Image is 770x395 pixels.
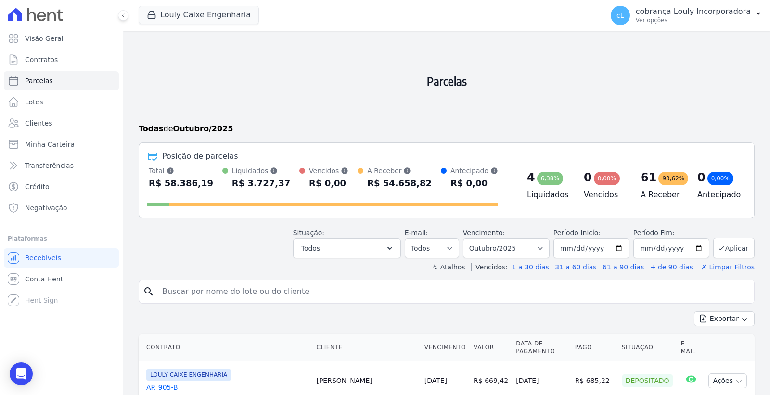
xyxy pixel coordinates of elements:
[707,172,733,185] div: 0,00%
[471,263,508,271] label: Vencidos:
[139,123,233,135] p: de
[603,2,770,29] button: cL cobrança Louly Incorporadora Ver opções
[650,263,693,271] a: + de 90 dias
[603,263,644,271] a: 61 a 90 dias
[10,362,33,385] div: Open Intercom Messenger
[139,334,312,361] th: Contrato
[4,156,119,175] a: Transferências
[139,6,259,24] button: Louly Caixe Engenharia
[25,34,64,43] span: Visão Geral
[527,170,535,185] div: 4
[594,172,620,185] div: 0,00%
[143,286,154,297] i: search
[312,334,420,361] th: Cliente
[25,274,63,284] span: Conta Hent
[146,382,308,392] a: AP. 905-B
[432,263,465,271] label: ↯ Atalhos
[622,374,673,387] div: Depositado
[555,263,596,271] a: 31 a 60 dias
[527,189,568,201] h4: Liquidados
[25,253,61,263] span: Recebíveis
[708,373,747,388] button: Ações
[571,334,618,361] th: Pago
[537,172,563,185] div: 6,38%
[4,198,119,217] a: Negativação
[697,263,755,271] a: ✗ Limpar Filtros
[636,7,751,16] p: cobrança Louly Incorporadora
[25,161,74,170] span: Transferências
[25,118,52,128] span: Clientes
[450,176,498,191] div: R$ 0,00
[584,189,625,201] h4: Vencidos
[4,29,119,48] a: Visão Geral
[713,238,755,258] button: Aplicar
[616,12,624,19] span: cL
[694,311,755,326] button: Exportar
[4,177,119,196] a: Crédito
[641,189,682,201] h4: A Receber
[424,377,447,384] a: [DATE]
[149,166,213,176] div: Total
[8,233,115,244] div: Plataformas
[139,38,755,123] h2: Parcelas
[512,334,571,361] th: Data de Pagamento
[232,166,290,176] div: Liquidados
[697,170,706,185] div: 0
[232,176,290,191] div: R$ 3.727,37
[4,50,119,69] a: Contratos
[4,114,119,133] a: Clientes
[149,176,213,191] div: R$ 58.386,19
[405,229,428,237] label: E-mail:
[309,176,348,191] div: R$ 0,00
[25,203,67,213] span: Negativação
[139,124,164,133] strong: Todas
[584,170,592,185] div: 0
[421,334,470,361] th: Vencimento
[293,238,401,258] button: Todos
[641,170,656,185] div: 61
[367,166,432,176] div: A Receber
[25,140,75,149] span: Minha Carteira
[162,151,238,162] div: Posição de parcelas
[636,16,751,24] p: Ver opções
[470,334,512,361] th: Valor
[309,166,348,176] div: Vencidos
[4,248,119,268] a: Recebíveis
[156,282,750,301] input: Buscar por nome do lote ou do cliente
[633,228,709,238] label: Período Fim:
[450,166,498,176] div: Antecipado
[25,76,53,86] span: Parcelas
[697,189,739,201] h4: Antecipado
[25,97,43,107] span: Lotes
[146,369,231,381] span: LOULY CAIXE ENGENHARIA
[293,229,324,237] label: Situação:
[677,334,705,361] th: E-mail
[4,269,119,289] a: Conta Hent
[4,135,119,154] a: Minha Carteira
[618,334,677,361] th: Situação
[367,176,432,191] div: R$ 54.658,82
[512,263,549,271] a: 1 a 30 dias
[553,229,601,237] label: Período Inicío:
[173,124,233,133] strong: Outubro/2025
[463,229,505,237] label: Vencimento:
[301,242,320,254] span: Todos
[25,182,50,191] span: Crédito
[4,71,119,90] a: Parcelas
[658,172,688,185] div: 93,62%
[25,55,58,64] span: Contratos
[4,92,119,112] a: Lotes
